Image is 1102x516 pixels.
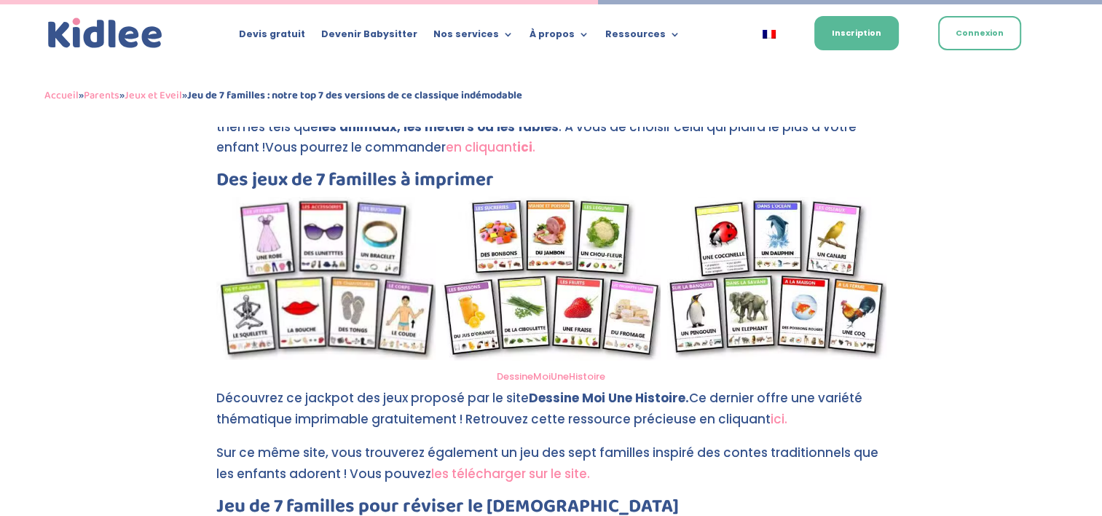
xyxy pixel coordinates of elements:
[44,87,522,104] span: » » »
[187,87,522,104] strong: Jeu de 7 familles : notre top 7 des versions de ce classique indémodable
[517,138,532,156] strong: ici
[44,15,166,52] img: logo_kidlee_bleu
[216,198,436,361] img: jeu corps et vetements
[938,16,1021,50] a: Connexion
[433,29,513,45] a: Nos services
[530,29,589,45] a: À propos
[497,370,605,383] a: DessineMoiUneHistoire
[667,198,886,361] img: Animaux
[125,87,182,104] a: Jeux et Eveil
[216,388,886,442] p: Découvrez ce jackpot des jeux proposé par le site Ce dernier offre une variété thématique imprima...
[216,442,886,497] p: Sur ce même site, vous trouverez également un jeu des sept familles inspiré des contes traditionn...
[239,29,305,45] a: Devis gratuit
[763,30,776,39] img: Français
[605,29,680,45] a: Ressources
[814,16,899,50] a: Inscription
[446,138,535,156] a: en cliquantici.
[441,197,661,360] img: Nourritures
[216,171,886,197] h3: Des jeux de 7 familles à imprimer
[318,118,559,136] strong: les animaux, les métiers ou les fables
[771,410,787,428] a: ici.
[529,389,689,407] strong: Dessine Moi Une Histoire.
[321,29,417,45] a: Devenir Babysitter
[44,15,166,52] a: Kidlee Logo
[84,87,119,104] a: Parents
[431,465,590,482] a: les télécharger sur le site.
[44,87,79,104] a: Accueil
